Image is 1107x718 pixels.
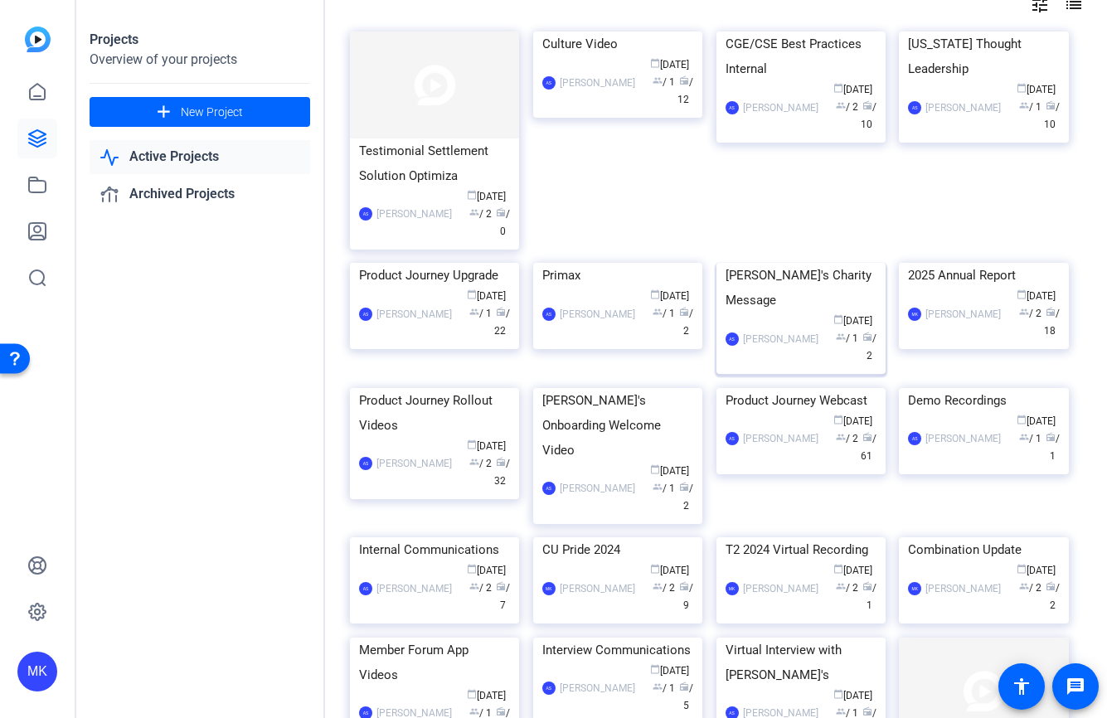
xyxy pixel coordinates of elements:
span: / 1 [836,332,858,344]
span: / 12 [677,76,693,105]
span: [DATE] [1017,415,1056,427]
div: Primax [542,263,693,288]
span: group [653,482,663,492]
span: radio [679,482,689,492]
span: / 2 [469,458,492,469]
span: calendar_today [650,664,660,674]
span: [DATE] [650,565,689,576]
span: group [1019,581,1029,591]
span: radio [1046,100,1056,110]
div: [PERSON_NAME] [376,306,452,323]
span: / 10 [861,101,876,130]
span: [DATE] [833,690,872,701]
span: / 1 [1019,433,1041,444]
span: / 1 [653,76,675,88]
div: AS [359,207,372,221]
span: radio [862,100,872,110]
span: radio [679,307,689,317]
span: radio [862,706,872,716]
div: CU Pride 2024 [542,537,693,562]
span: group [653,307,663,317]
span: radio [862,432,872,442]
div: [PERSON_NAME] [560,75,635,91]
span: [DATE] [467,565,506,576]
div: [PERSON_NAME] [376,455,452,472]
span: [DATE] [833,415,872,427]
span: / 22 [494,308,510,337]
span: [DATE] [1017,290,1056,302]
span: group [836,706,846,716]
div: [PERSON_NAME] [925,430,1001,447]
a: Active Projects [90,140,310,174]
span: [DATE] [467,440,506,452]
span: / 2 [836,101,858,113]
span: radio [496,307,506,317]
div: AS [542,482,556,495]
div: AS [726,432,739,445]
div: AS [542,76,556,90]
span: radio [496,581,506,591]
span: / 1 [1019,101,1041,113]
div: [PERSON_NAME] [743,99,818,116]
div: [PERSON_NAME] [743,430,818,447]
div: Testimonial Settlement Solution Optimiza [359,138,510,188]
span: calendar_today [833,314,843,324]
span: [DATE] [1017,84,1056,95]
span: / 18 [1044,308,1060,337]
img: blue-gradient.svg [25,27,51,52]
mat-icon: message [1066,677,1085,696]
div: AS [359,457,372,470]
div: Projects [90,30,310,50]
span: radio [496,457,506,467]
span: radio [862,581,872,591]
div: MK [726,582,739,595]
span: group [836,100,846,110]
div: AS [359,582,372,595]
span: radio [1046,432,1056,442]
div: [PERSON_NAME] [376,580,452,597]
div: [PERSON_NAME] [925,580,1001,597]
span: calendar_today [1017,289,1027,299]
span: group [469,581,479,591]
span: calendar_today [650,58,660,68]
div: [PERSON_NAME] [925,99,1001,116]
span: group [836,332,846,342]
div: AS [359,308,372,321]
div: Interview Communications [542,638,693,662]
div: 2025 Annual Report [908,263,1059,288]
span: [DATE] [650,290,689,302]
span: [DATE] [833,315,872,327]
span: / 2 [836,433,858,444]
span: group [1019,100,1029,110]
span: / 2 [862,332,876,361]
mat-icon: accessibility [1012,677,1032,696]
span: calendar_today [833,564,843,574]
span: [DATE] [650,665,689,677]
span: [DATE] [650,59,689,70]
span: radio [679,581,689,591]
span: / 10 [1044,101,1060,130]
span: calendar_today [1017,415,1027,424]
div: [PERSON_NAME] [743,331,818,347]
span: / 1 [653,682,675,694]
span: calendar_today [833,83,843,93]
span: group [836,432,846,442]
span: / 9 [679,582,693,611]
span: radio [862,332,872,342]
span: calendar_today [650,464,660,474]
span: [DATE] [1017,565,1056,576]
span: calendar_today [467,190,477,200]
div: [PERSON_NAME] [560,580,635,597]
span: / 1 [1046,433,1060,462]
span: / 7 [496,582,510,611]
span: / 1 [653,308,675,319]
span: radio [496,207,506,217]
mat-icon: add [153,102,174,123]
div: MK [908,308,921,321]
span: calendar_today [650,289,660,299]
span: radio [679,75,689,85]
div: [PERSON_NAME] [560,680,635,696]
span: group [469,307,479,317]
div: AS [726,332,739,346]
span: / 2 [1046,582,1060,611]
